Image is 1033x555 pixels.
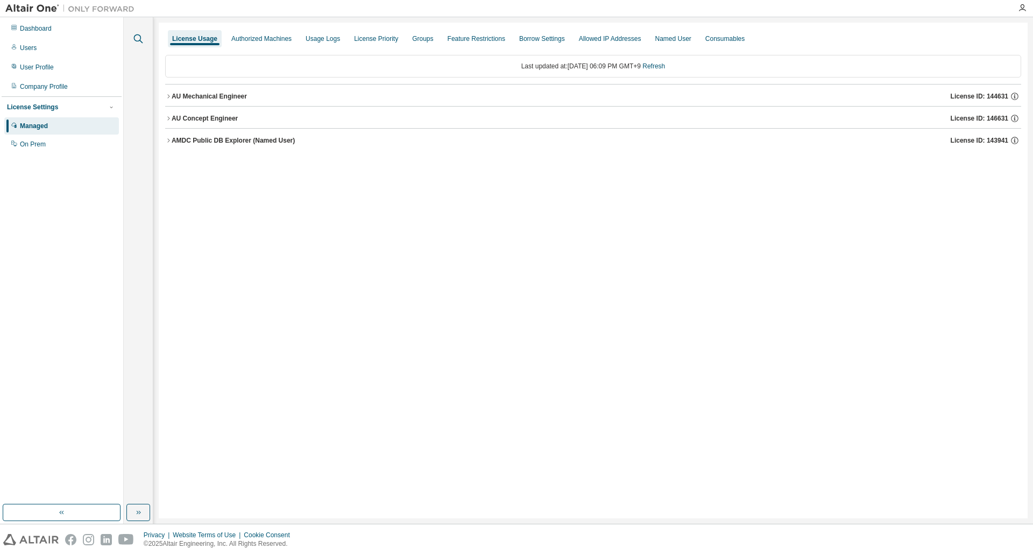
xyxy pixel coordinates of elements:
[20,24,52,33] div: Dashboard
[519,34,565,43] div: Borrow Settings
[65,534,76,545] img: facebook.svg
[951,92,1008,101] span: License ID: 144631
[172,34,217,43] div: License Usage
[244,531,296,539] div: Cookie Consent
[20,44,37,52] div: Users
[165,85,1021,108] button: AU Mechanical EngineerLicense ID: 144631
[165,55,1021,78] div: Last updated at: [DATE] 06:09 PM GMT+9
[20,82,68,91] div: Company Profile
[20,140,46,149] div: On Prem
[20,122,48,130] div: Managed
[118,534,134,545] img: youtube.svg
[306,34,340,43] div: Usage Logs
[173,531,244,539] div: Website Terms of Use
[951,136,1008,145] span: License ID: 143941
[655,34,691,43] div: Named User
[144,539,296,549] p: © 2025 Altair Engineering, Inc. All Rights Reserved.
[3,534,59,545] img: altair_logo.svg
[172,92,247,101] div: AU Mechanical Engineer
[7,103,58,111] div: License Settings
[83,534,94,545] img: instagram.svg
[951,114,1008,123] span: License ID: 146631
[20,63,54,72] div: User Profile
[144,531,173,539] div: Privacy
[101,534,112,545] img: linkedin.svg
[705,34,745,43] div: Consumables
[165,107,1021,130] button: AU Concept EngineerLicense ID: 146631
[579,34,641,43] div: Allowed IP Addresses
[172,136,295,145] div: AMDC Public DB Explorer (Named User)
[412,34,433,43] div: Groups
[231,34,292,43] div: Authorized Machines
[172,114,238,123] div: AU Concept Engineer
[5,3,140,14] img: Altair One
[354,34,398,43] div: License Priority
[642,62,665,70] a: Refresh
[448,34,505,43] div: Feature Restrictions
[165,129,1021,152] button: AMDC Public DB Explorer (Named User)License ID: 143941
